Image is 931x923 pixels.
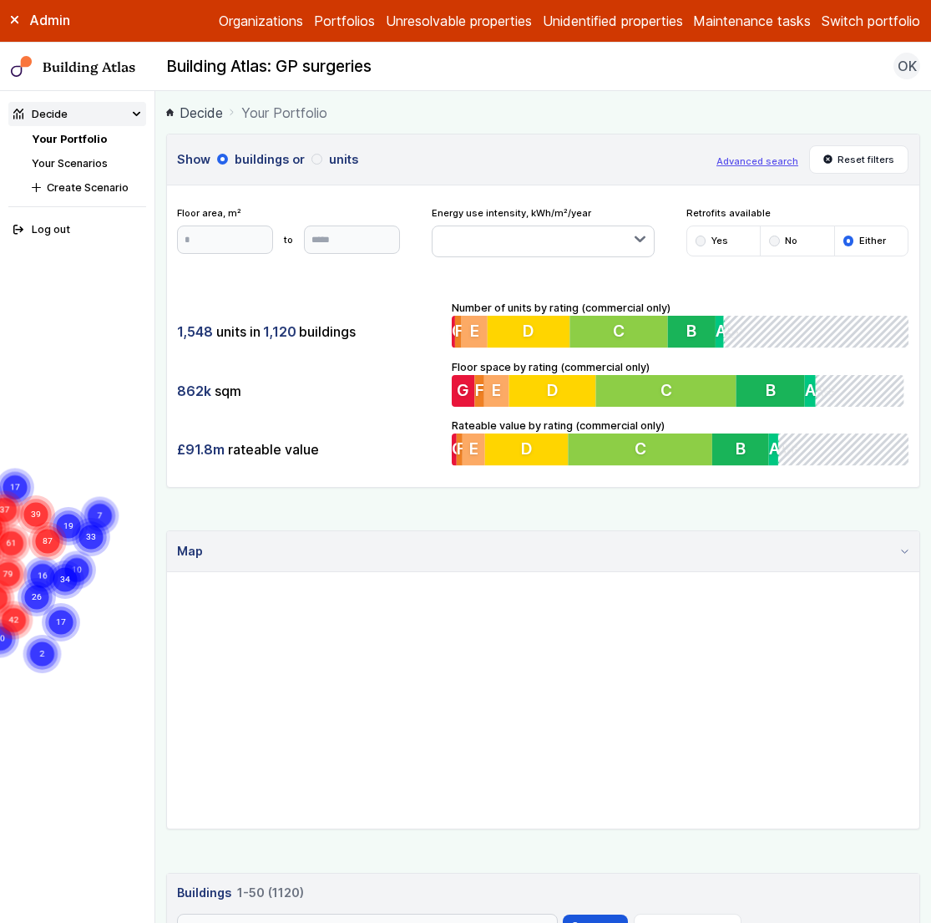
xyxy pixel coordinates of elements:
[493,380,502,400] span: E
[166,103,223,123] a: Decide
[778,434,779,465] button: A+
[635,439,646,459] span: C
[769,380,779,400] span: B
[386,11,532,31] a: Unresolvable properties
[177,226,399,254] form: to
[455,322,464,342] span: F
[241,103,327,123] span: Your Portfolio
[463,434,485,465] button: E
[177,382,211,400] span: 862k
[219,11,303,31] a: Organizations
[11,56,33,78] img: main-0bbd2752.svg
[893,53,920,79] button: OK
[177,884,908,902] h3: Buildings
[613,322,625,342] span: C
[808,375,819,407] button: A
[177,150,706,169] h3: Show
[668,316,716,347] button: B
[521,439,533,459] span: D
[822,11,920,31] button: Switch portfolio
[452,322,464,342] span: G
[177,434,441,465] div: rateable value
[475,375,484,407] button: F
[452,439,464,459] span: G
[543,11,683,31] a: Unidentified properties
[457,434,463,465] button: F
[452,418,908,466] div: Rateable value by rating (commercial only)
[452,359,908,408] div: Floor space by rating (commercial only)
[597,375,739,407] button: C
[13,106,68,122] div: Decide
[462,316,488,347] button: E
[898,56,917,76] span: OK
[457,439,466,459] span: F
[778,439,800,459] span: A+
[32,133,107,145] a: Your Portfolio
[452,434,457,465] button: G
[716,316,724,347] button: A
[687,322,697,342] span: B
[27,175,146,200] button: Create Scenario
[724,322,746,342] span: A+
[488,316,570,347] button: D
[485,434,569,465] button: D
[819,375,820,407] button: A+
[716,155,798,168] button: Advanced search
[458,380,470,400] span: G
[452,316,455,347] button: G
[739,375,808,407] button: B
[177,375,441,407] div: sqm
[724,316,725,347] button: A+
[177,322,213,341] span: 1,548
[452,375,475,407] button: G
[716,322,726,342] span: A
[8,218,147,242] button: Log out
[177,206,399,253] div: Floor area, m²
[808,380,819,400] span: A
[32,157,108,170] a: Your Scenarios
[432,206,654,257] div: Energy use intensity, kWh/m²/year
[693,11,811,31] a: Maintenance tasks
[475,380,484,400] span: F
[8,102,147,126] summary: Decide
[452,300,908,348] div: Number of units by rating (commercial only)
[570,316,668,347] button: C
[177,316,441,347] div: units in buildings
[736,439,746,459] span: B
[548,380,559,400] span: D
[569,434,713,465] button: C
[314,11,375,31] a: Portfolios
[769,434,778,465] button: A
[167,531,920,572] summary: Map
[686,206,908,220] span: Retrofits available
[809,145,909,174] button: Reset filters
[469,439,478,459] span: E
[166,56,372,78] h2: Building Atlas: GP surgeries
[484,375,509,407] button: E
[237,884,304,902] span: 1-50 (1120)
[712,434,769,465] button: B
[455,316,462,347] button: F
[662,380,674,400] span: C
[470,322,479,342] span: E
[263,322,296,341] span: 1,120
[523,322,534,342] span: D
[819,380,841,400] span: A+
[177,440,225,459] span: £91.8m
[509,375,597,407] button: D
[769,439,780,459] span: A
